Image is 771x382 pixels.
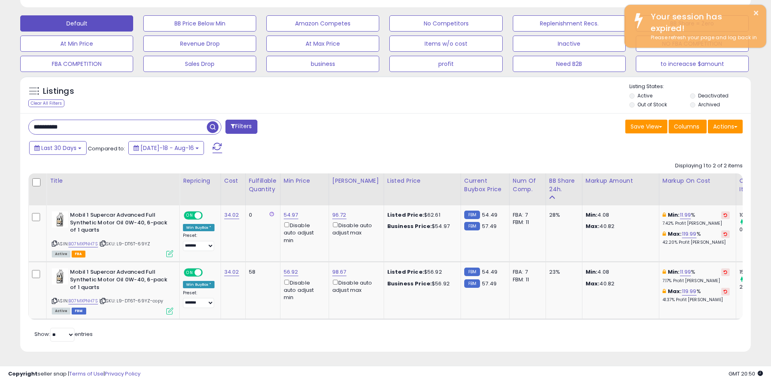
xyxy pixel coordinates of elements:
[332,268,346,276] a: 98.67
[387,268,424,276] b: Listed Price:
[266,56,379,72] button: business
[739,177,769,194] div: Ordered Items
[284,177,325,185] div: Min Price
[183,224,215,231] div: Win BuyBox *
[387,268,455,276] div: $56.92
[387,222,432,230] b: Business Price:
[663,230,730,245] div: %
[668,211,680,219] b: Min:
[663,211,730,226] div: %
[224,268,239,276] a: 34.02
[663,297,730,303] p: 41.37% Profit [PERSON_NAME]
[28,99,64,107] div: Clear All Filters
[464,268,480,276] small: FBM
[668,230,682,238] b: Max:
[753,8,759,18] button: ×
[680,211,691,219] a: 11.99
[674,122,699,131] span: Columns
[549,177,579,194] div: BB Share 24h.
[266,15,379,32] button: Amazon Competes
[225,120,257,134] button: Filters
[586,211,653,219] p: 4.08
[637,101,667,108] label: Out of Stock
[513,219,539,226] div: FBM: 11
[332,211,346,219] a: 96.72
[586,222,600,230] strong: Max:
[43,86,74,97] h5: Listings
[185,212,195,219] span: ON
[698,92,729,99] label: Deactivated
[143,36,256,52] button: Revenue Drop
[513,177,542,194] div: Num of Comp.
[72,251,85,257] span: FBA
[387,280,455,287] div: $56.92
[20,36,133,52] button: At Min Price
[284,211,298,219] a: 54.97
[586,280,600,287] strong: Max:
[143,56,256,72] button: Sales Drop
[41,144,76,152] span: Last 30 Days
[659,173,736,205] th: The percentage added to the cost of goods (COGS) that forms the calculator for Min & Max prices.
[549,268,576,276] div: 23%
[202,212,215,219] span: OFF
[389,56,502,72] button: profit
[482,280,497,287] span: 57.49
[482,222,497,230] span: 57.49
[387,177,457,185] div: Listed Price
[387,211,455,219] div: $62.61
[70,211,168,236] b: Mobil 1 Supercar Advanced Full Synthetic Motor Oil 0W-40, 6-pack of 1 quarts
[625,120,667,133] button: Save View
[513,276,539,283] div: FBM: 11
[708,120,743,133] button: Actions
[284,221,323,244] div: Disable auto adjust min
[88,145,125,152] span: Compared to:
[663,268,730,283] div: %
[513,56,626,72] button: Need B2B
[332,221,378,236] div: Disable auto adjust max
[482,268,497,276] span: 54.49
[513,268,539,276] div: FBA: 7
[99,241,150,247] span: | SKU: L9-DT6T-69YZ
[284,268,298,276] a: 56.92
[513,211,539,219] div: FBA: 7
[266,36,379,52] button: At Max Price
[69,370,104,378] a: Terms of Use
[464,222,480,230] small: FBM
[52,251,70,257] span: All listings currently available for purchase on Amazon
[249,177,277,194] div: Fulfillable Quantity
[387,211,424,219] b: Listed Price:
[224,211,239,219] a: 34.02
[549,211,576,219] div: 28%
[68,298,98,304] a: B07MXPNH7S
[586,268,598,276] strong: Min:
[637,92,652,99] label: Active
[663,278,730,284] p: 7.17% Profit [PERSON_NAME]
[629,83,751,91] p: Listing States:
[183,290,215,308] div: Preset:
[729,370,763,378] span: 2025-09-17 20:50 GMT
[513,15,626,32] button: Replenishment Recs.
[682,287,697,295] a: 119.99
[332,278,378,294] div: Disable auto adjust max
[249,268,274,276] div: 58
[52,268,173,313] div: ASIN:
[284,278,323,302] div: Disable auto adjust min
[680,268,691,276] a: 11.99
[105,370,140,378] a: Privacy Policy
[249,211,274,219] div: 0
[645,34,760,42] div: Please refresh your page and log back in
[140,144,194,152] span: [DATE]-18 - Aug-16
[663,177,733,185] div: Markup on Cost
[202,269,215,276] span: OFF
[52,268,68,285] img: 41-gf6mtCdL._SL40_.jpg
[668,268,680,276] b: Min:
[143,15,256,32] button: BB Price Below Min
[20,15,133,32] button: Default
[183,233,215,251] div: Preset:
[34,330,93,338] span: Show: entries
[668,287,682,295] b: Max:
[389,36,502,52] button: Items w/o cost
[332,177,380,185] div: [PERSON_NAME]
[586,223,653,230] p: 40.82
[645,11,760,34] div: Your session has expired!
